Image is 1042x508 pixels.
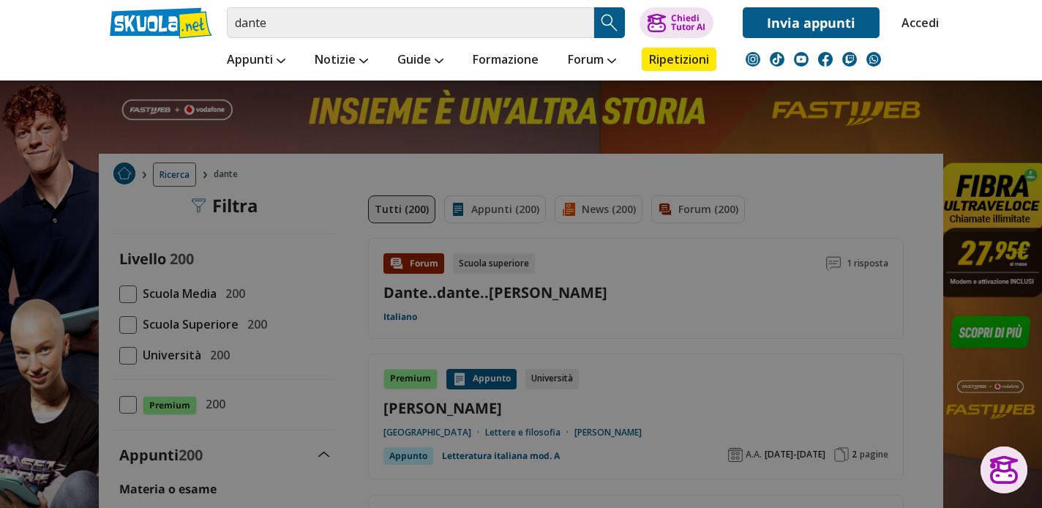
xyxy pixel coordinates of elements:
button: ChiediTutor AI [640,7,713,38]
a: Appunti [223,48,289,74]
a: Accedi [902,7,932,38]
img: Cerca appunti, riassunti o versioni [599,12,621,34]
a: Formazione [469,48,542,74]
a: Ripetizioni [642,48,716,71]
button: Search Button [594,7,625,38]
img: twitch [842,52,857,67]
a: Notizie [311,48,372,74]
a: Forum [564,48,620,74]
img: tiktok [770,52,784,67]
img: youtube [794,52,809,67]
a: Guide [394,48,447,74]
img: WhatsApp [866,52,881,67]
div: Chiedi Tutor AI [671,14,705,31]
img: instagram [746,52,760,67]
img: facebook [818,52,833,67]
input: Cerca appunti, riassunti o versioni [227,7,594,38]
a: Invia appunti [743,7,880,38]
